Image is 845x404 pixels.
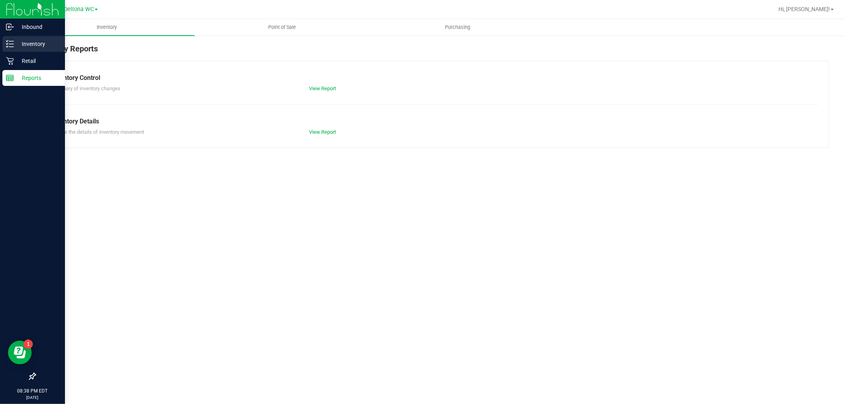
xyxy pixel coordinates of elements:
p: Retail [14,56,61,66]
div: Inventory Control [51,73,813,83]
span: Inventory [86,24,128,31]
iframe: Resource center unread badge [23,340,33,349]
span: Purchasing [435,24,481,31]
span: Deltona WC [64,6,94,13]
p: Reports [14,73,61,83]
a: Inventory [19,19,195,36]
span: Point of Sale [258,24,307,31]
p: [DATE] [4,395,61,400]
span: Explore the details of inventory movement [51,129,144,135]
inline-svg: Inventory [6,40,14,48]
span: Summary of inventory changes [51,85,120,91]
inline-svg: Retail [6,57,14,65]
span: Hi, [PERSON_NAME]! [778,6,830,12]
p: 08:38 PM EDT [4,387,61,395]
inline-svg: Reports [6,74,14,82]
p: Inbound [14,22,61,32]
a: Point of Sale [195,19,370,36]
a: View Report [309,129,336,135]
div: Inventory Details [51,117,813,126]
p: Inventory [14,39,61,49]
a: View Report [309,85,336,91]
inline-svg: Inbound [6,23,14,31]
iframe: Resource center [8,341,32,364]
div: Inventory Reports [35,43,829,61]
a: Purchasing [370,19,546,36]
